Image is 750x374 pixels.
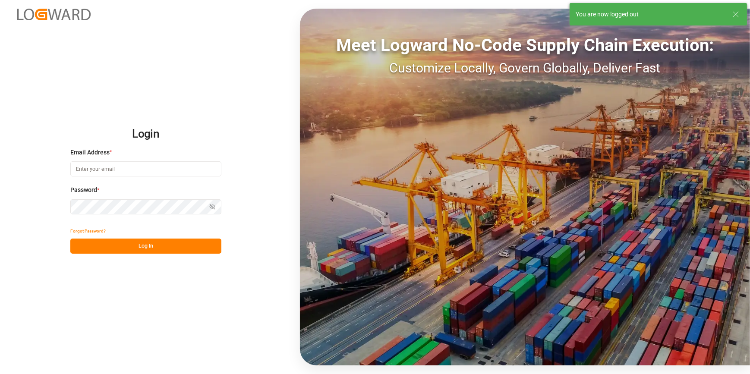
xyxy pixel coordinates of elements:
button: Log In [70,239,221,254]
button: Forgot Password? [70,223,106,239]
img: Logward_new_orange.png [17,9,91,20]
h2: Login [70,120,221,148]
span: Password [70,185,97,195]
div: You are now logged out [576,10,724,19]
div: Customize Locally, Govern Globally, Deliver Fast [300,58,750,78]
input: Enter your email [70,161,221,176]
span: Email Address [70,148,110,157]
div: Meet Logward No-Code Supply Chain Execution: [300,32,750,58]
